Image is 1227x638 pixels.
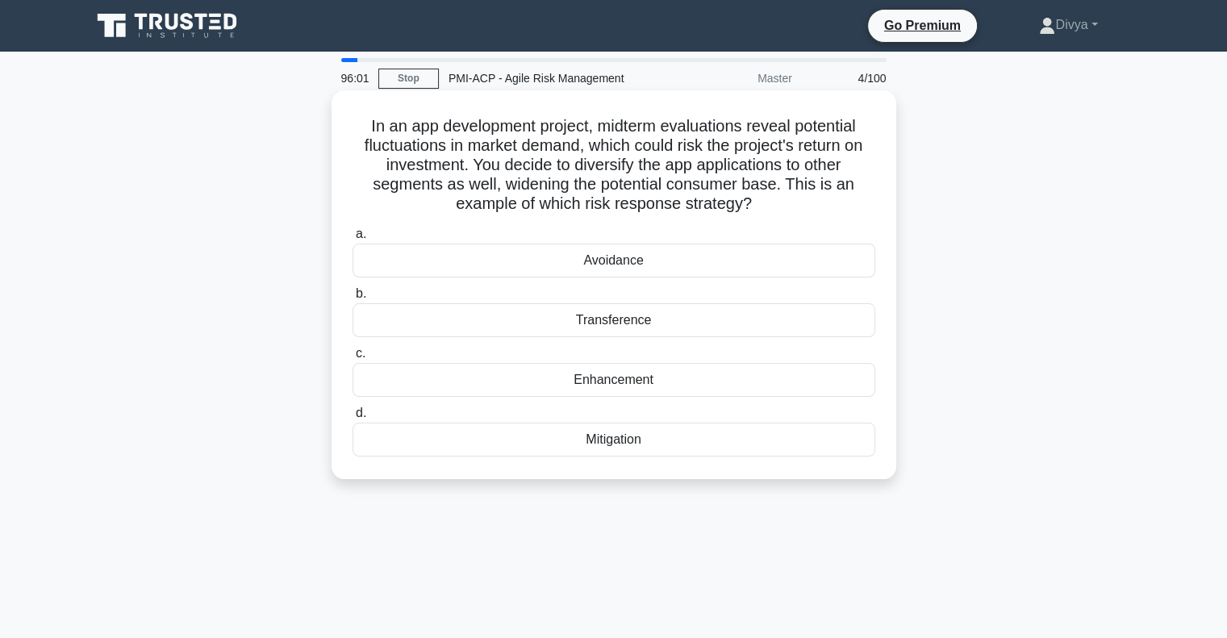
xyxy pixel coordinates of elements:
[661,62,802,94] div: Master
[353,423,875,457] div: Mitigation
[353,244,875,277] div: Avoidance
[1000,9,1136,41] a: Divya
[439,62,661,94] div: PMI-ACP - Agile Risk Management
[874,15,970,35] a: Go Premium
[356,346,365,360] span: c.
[351,116,877,215] h5: In an app development project, midterm evaluations reveal potential fluctuations in market demand...
[356,286,366,300] span: b.
[353,303,875,337] div: Transference
[356,227,366,240] span: a.
[802,62,896,94] div: 4/100
[332,62,378,94] div: 96:01
[356,406,366,419] span: d.
[353,363,875,397] div: Enhancement
[378,69,439,89] a: Stop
